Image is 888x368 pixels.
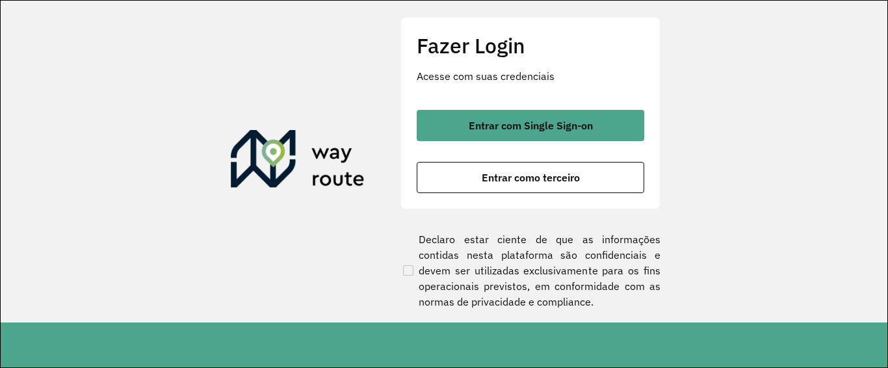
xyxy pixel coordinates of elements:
[469,120,593,131] span: Entrar com Single Sign-on
[400,231,660,309] label: Declaro estar ciente de que as informações contidas nesta plataforma são confidenciais e devem se...
[231,130,365,192] img: Roteirizador AmbevTech
[417,162,644,193] button: button
[417,33,644,58] h2: Fazer Login
[417,68,644,84] p: Acesse com suas credenciais
[417,110,644,141] button: button
[482,172,580,183] span: Entrar como terceiro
